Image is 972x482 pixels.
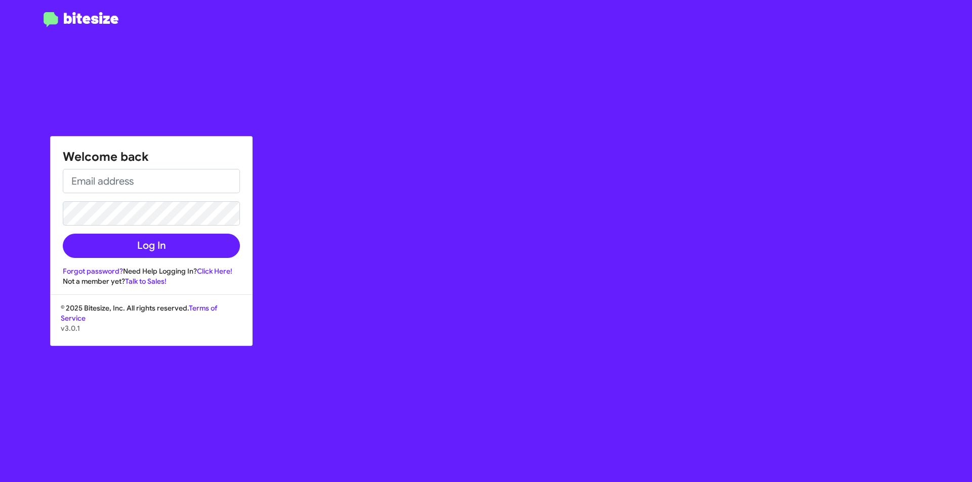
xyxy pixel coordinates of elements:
p: v3.0.1 [61,323,242,333]
div: © 2025 Bitesize, Inc. All rights reserved. [51,303,252,345]
h1: Welcome back [63,149,240,165]
input: Email address [63,169,240,193]
a: Forgot password? [63,267,123,276]
div: Need Help Logging In? [63,266,240,276]
a: Click Here! [197,267,232,276]
a: Talk to Sales! [125,277,167,286]
button: Log In [63,234,240,258]
div: Not a member yet? [63,276,240,286]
